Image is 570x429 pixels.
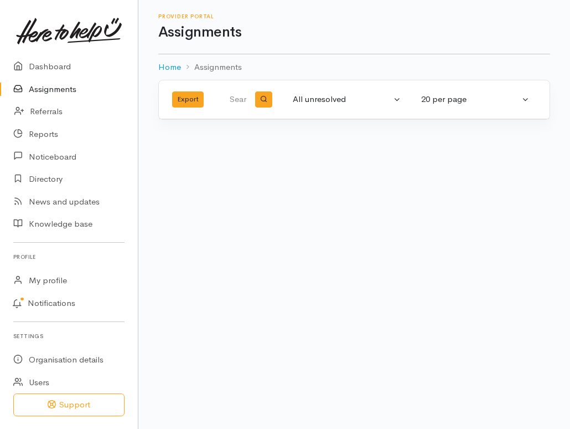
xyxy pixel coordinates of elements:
button: Support [13,394,125,416]
button: 20 per page [414,89,536,110]
button: All unresolved [286,89,408,110]
a: Home [158,61,181,74]
h6: Settings [13,329,125,344]
h6: Profile [13,249,125,264]
li: Assignments [181,61,242,74]
div: 20 per page [421,93,520,106]
h1: Assignments [158,24,550,40]
div: All unresolved [293,93,391,106]
nav: breadcrumb [158,54,550,80]
input: Search [229,86,249,113]
button: Export [172,91,204,108]
h6: Provider Portal [158,13,550,19]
